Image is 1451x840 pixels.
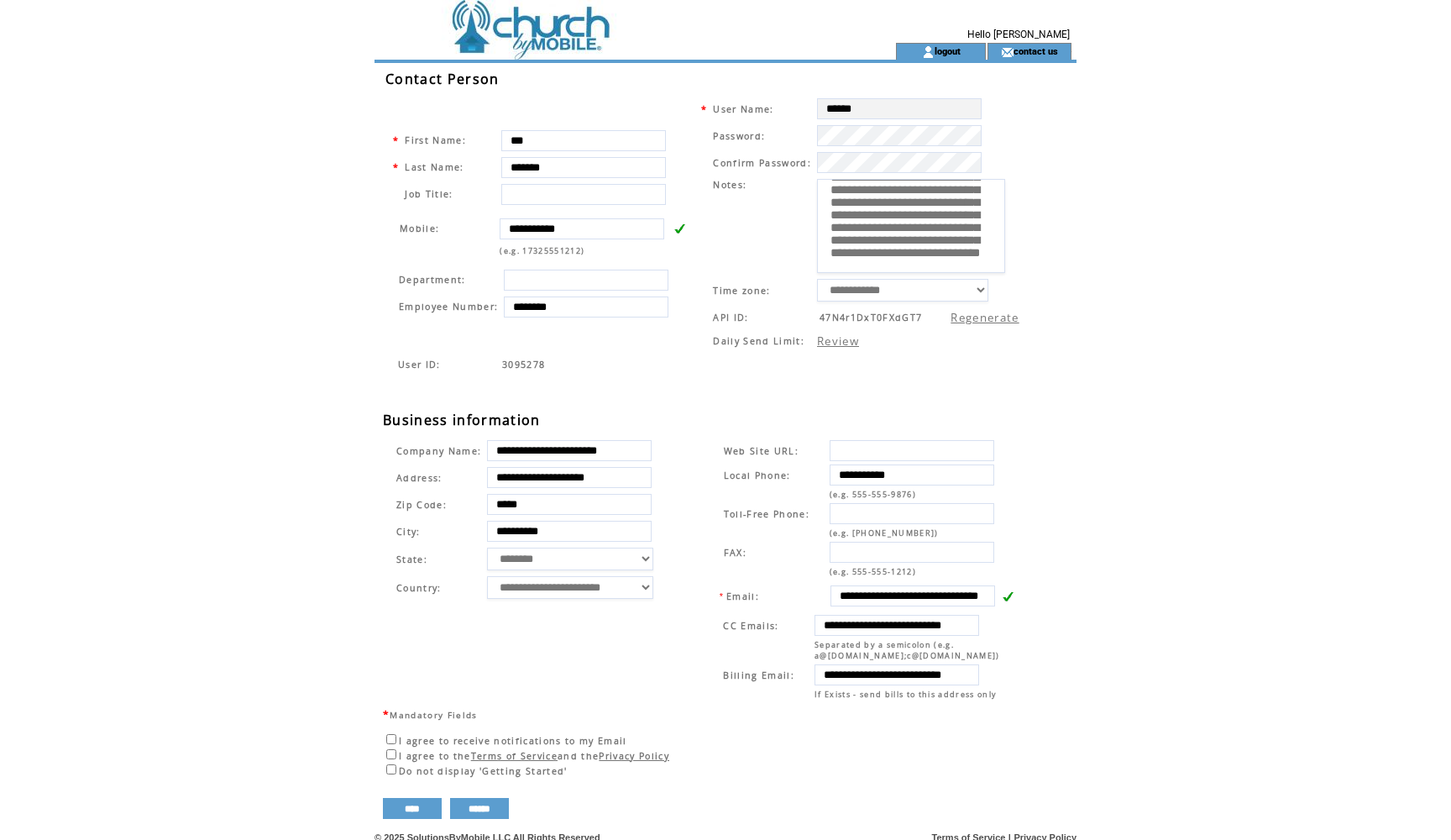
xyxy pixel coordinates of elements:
span: I agree to receive notifications to my Email [399,735,627,747]
a: Terms of Service [471,750,558,762]
span: Confirm Password: [713,157,811,169]
span: Billing Email: [723,669,794,681]
img: v.gif [1002,591,1014,602]
span: Indicates the agent code for sign up page with sales agent or reseller tracking code [398,359,441,370]
span: Mandatory Fields [390,709,477,721]
span: API ID: [713,312,748,323]
span: 47N4r1DxT0FXdGT7 [820,312,922,323]
span: Toll-Free Phone: [724,508,809,520]
span: First Name: [405,134,466,146]
span: (e.g. [PHONE_NUMBER]) [830,528,939,538]
span: State: [396,554,481,565]
span: Country: [396,582,442,594]
span: I agree to the [399,750,471,762]
span: Indicates the agent code for sign up page with sales agent or reseller tracking code [502,359,545,370]
span: Separated by a semicolon (e.g. a@[DOMAIN_NAME];c@[DOMAIN_NAME]) [815,639,1000,661]
span: (e.g. 555-555-9876) [830,489,916,500]
span: User Name: [713,103,773,115]
span: If Exists - send bills to this address only [815,689,997,700]
span: Hello [PERSON_NAME] [967,29,1070,40]
span: Password: [713,130,765,142]
a: Regenerate [951,310,1019,325]
span: Job Title: [405,188,453,200]
span: and the [558,750,599,762]
span: Zip Code: [396,499,447,511]
span: Email: [726,591,759,602]
a: Privacy Policy [599,750,669,762]
a: contact us [1014,45,1058,56]
img: contact_us_icon.gif [1001,45,1014,59]
span: (e.g. 555-555-1212) [830,566,916,577]
span: Do not display 'Getting Started' [399,765,568,777]
span: Address: [396,472,443,484]
span: Employee Number: [399,301,498,312]
span: Business information [383,411,541,429]
img: v.gif [673,223,685,234]
a: Review [817,333,859,349]
img: account_icon.gif [922,45,935,59]
a: logout [935,45,961,56]
span: FAX: [724,547,746,559]
span: Company Name: [396,445,481,457]
span: Last Name: [405,161,464,173]
span: CC Emails: [723,620,778,632]
span: Daily Send Limit: [713,335,804,347]
span: City: [396,526,421,538]
span: Time zone: [713,285,770,297]
span: Mobile: [400,223,439,234]
span: Local Phone: [724,470,791,481]
span: Notes: [713,179,746,191]
span: (e.g. 17325551212) [500,245,584,256]
span: Contact Person [385,70,500,88]
span: Department: [399,274,466,286]
span: Web Site URL: [724,445,799,457]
